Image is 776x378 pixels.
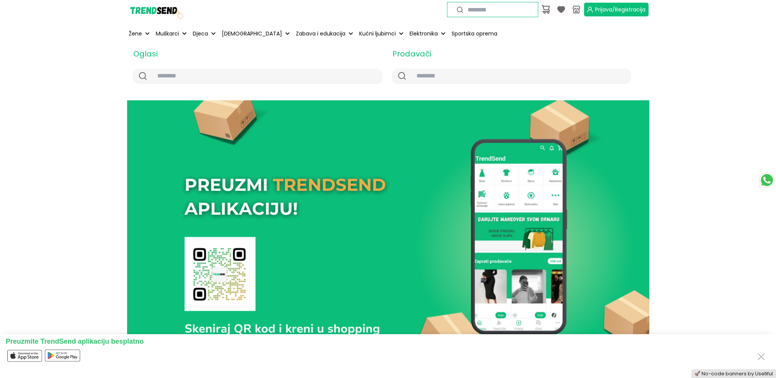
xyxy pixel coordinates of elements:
[129,30,142,38] p: Žene
[294,25,355,42] button: Zabava i edukacija
[222,30,282,38] p: [DEMOGRAPHIC_DATA]
[410,30,438,38] p: Elektronika
[154,25,188,42] button: Muškarci
[694,370,773,377] a: 🚀 No-code banners by Usetiful
[358,25,405,42] button: Kućni ljubimci
[191,25,217,42] button: Djeca
[450,25,499,42] a: Sportska oprema
[359,30,396,38] p: Kućni ljubimci
[6,338,144,345] span: Preuzmite TrendSend aplikaciju besplatno
[156,30,179,38] p: Muškarci
[408,25,447,42] button: Elektronika
[193,30,208,38] p: Djeca
[127,25,151,42] button: Žene
[584,3,649,16] button: Prijava/Registracija
[392,48,631,60] h2: Prodavači
[595,6,645,13] span: Prijava/Registracija
[133,48,382,60] h2: Oglasi
[296,30,345,38] p: Zabava i edukacija
[220,25,291,42] button: [DEMOGRAPHIC_DATA]
[755,349,767,363] button: Close
[127,100,649,373] img: image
